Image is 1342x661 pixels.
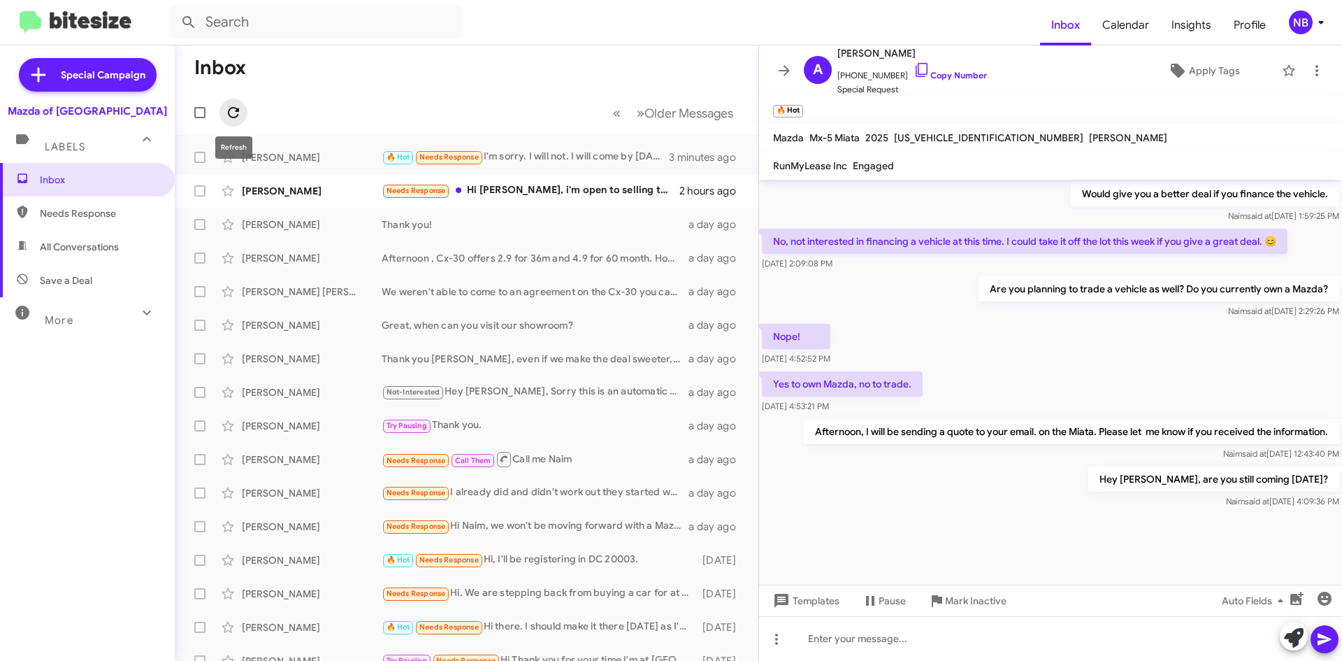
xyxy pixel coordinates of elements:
[387,555,410,564] span: 🔥 Hot
[809,132,860,144] span: Mx-5 Miata
[242,318,382,332] div: [PERSON_NAME]
[762,371,923,397] p: Yes to own Mazda, no to trade.
[917,588,1018,613] button: Mark Inactive
[382,619,695,635] div: Hi there. I should make it there [DATE] as I'm down in [GEOGRAPHIC_DATA]
[837,83,987,97] span: Special Request
[853,159,894,172] span: Engaged
[419,152,479,162] span: Needs Response
[382,552,695,568] div: Hi, I'll be registering in DC 20003.
[605,99,629,127] button: Previous
[382,384,688,400] div: Hey [PERSON_NAME], Sorry this is an automatic message. The car has been sold. Are you looking for...
[387,421,427,430] span: Try Pausing
[762,324,830,349] p: Nope!
[1222,588,1289,613] span: Auto Fields
[242,285,382,299] div: [PERSON_NAME] [PERSON_NAME]
[1242,448,1267,459] span: said at
[387,623,410,632] span: 🔥 Hot
[669,150,747,164] div: 3 minutes ago
[382,218,688,232] div: Thank you!
[851,588,917,613] button: Pause
[688,251,747,265] div: a day ago
[194,57,246,79] h1: Inbox
[242,419,382,433] div: [PERSON_NAME]
[382,183,679,199] div: Hi [PERSON_NAME], i'm open to selling the CX-9.
[19,58,157,92] a: Special Campaign
[455,456,491,465] span: Call Them
[688,385,747,399] div: a day ago
[382,149,669,165] div: I'm sorry. I will not. I will come by [DATE] or [DATE].
[40,173,159,187] span: Inbox
[40,273,92,287] span: Save a Deal
[45,141,85,153] span: Labels
[762,353,830,364] span: [DATE] 4:52:52 PM
[242,385,382,399] div: [PERSON_NAME]
[695,587,747,601] div: [DATE]
[762,401,829,411] span: [DATE] 4:53:21 PM
[242,553,382,567] div: [PERSON_NAME]
[1132,58,1275,83] button: Apply Tags
[688,285,747,299] div: a day ago
[382,352,688,366] div: Thank you [PERSON_NAME], even if we make the deal sweeter, you would pass?
[1071,181,1339,206] p: Would give you a better deal if you finance the vehicle.
[387,589,446,598] span: Needs Response
[688,318,747,332] div: a day ago
[387,152,410,162] span: 🔥 Hot
[644,106,733,121] span: Older Messages
[773,159,847,172] span: RunMyLease Inc
[773,132,804,144] span: Mazda
[242,486,382,500] div: [PERSON_NAME]
[1247,306,1271,316] span: said at
[40,240,119,254] span: All Conversations
[169,6,463,39] input: Search
[1088,467,1339,492] p: Hey [PERSON_NAME], are you still coming [DATE]?
[1228,306,1339,316] span: Naim [DATE] 2:29:26 PM
[1228,211,1339,221] span: Naim [DATE] 1:59:25 PM
[837,45,987,62] span: [PERSON_NAME]
[914,70,987,80] a: Copy Number
[387,456,446,465] span: Needs Response
[613,104,621,122] span: «
[1245,496,1269,506] span: said at
[762,229,1287,254] p: No, not interested in financing a vehicle at this time. I could take it off the lot this week if ...
[813,59,823,81] span: A
[242,352,382,366] div: [PERSON_NAME]
[382,318,688,332] div: Great, when can you visit our showroom?
[242,620,382,634] div: [PERSON_NAME]
[242,218,382,232] div: [PERSON_NAME]
[1211,588,1300,613] button: Auto Fields
[1160,5,1222,45] span: Insights
[1223,448,1339,459] span: Naim [DATE] 12:43:40 PM
[61,68,145,82] span: Special Campaign
[1289,10,1313,34] div: NB
[242,453,382,467] div: [PERSON_NAME]
[679,184,747,198] div: 2 hours ago
[979,276,1339,301] p: Are you planning to trade a vehicle as well? Do you currently own a Mazda?
[387,388,440,397] span: Not-Interested
[688,218,747,232] div: a day ago
[865,132,888,144] span: 2025
[894,132,1083,144] span: [US_VEHICLE_IDENTIFICATION_NUMBER]
[1089,132,1167,144] span: [PERSON_NAME]
[688,453,747,467] div: a day ago
[688,520,747,534] div: a day ago
[879,588,906,613] span: Pause
[695,620,747,634] div: [DATE]
[382,585,695,602] div: Hi. We are stepping back from buying a car for at least a year.
[382,418,688,434] div: Thank you.
[387,488,446,497] span: Needs Response
[1226,496,1339,506] span: Naim [DATE] 4:09:36 PM
[1222,5,1277,45] a: Profile
[215,136,252,159] div: Refresh
[1247,211,1271,221] span: said at
[1040,5,1091,45] a: Inbox
[628,99,742,127] button: Next
[770,588,839,613] span: Templates
[382,450,688,468] div: Call me Naim
[759,588,851,613] button: Templates
[387,186,446,195] span: Needs Response
[695,553,747,567] div: [DATE]
[688,419,747,433] div: a day ago
[242,587,382,601] div: [PERSON_NAME]
[382,285,688,299] div: We weren't able to come to an agreement on the Cx-30 you came to see?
